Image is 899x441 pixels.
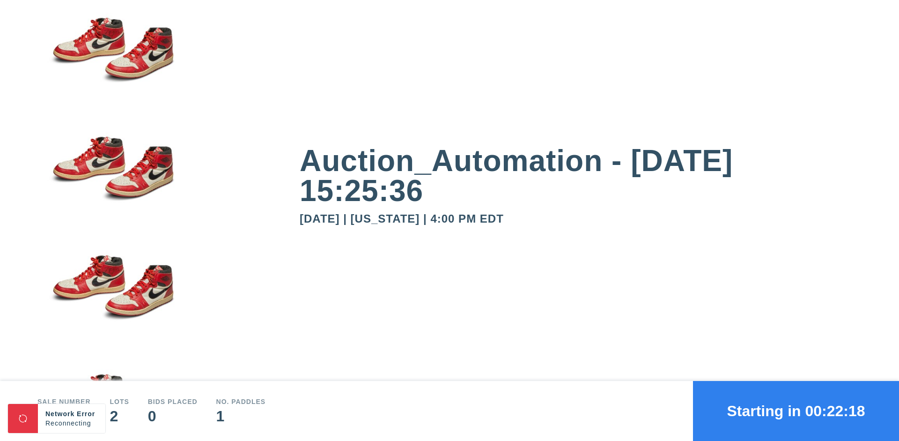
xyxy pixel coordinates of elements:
img: small [37,121,187,240]
div: Auction_Automation - [DATE] 15:25:36 [300,146,862,206]
div: No. Paddles [216,398,266,405]
img: small [37,2,187,121]
div: Bids Placed [148,398,198,405]
div: Lots [110,398,129,405]
button: Starting in 00:22:18 [693,381,899,441]
div: Network Error [45,409,98,419]
div: [DATE] | [US_STATE] | 4:00 PM EDT [300,213,862,224]
div: Sale number [37,398,91,405]
div: 0 [148,409,198,424]
div: 2 [110,409,129,424]
div: Reconnecting [45,419,98,428]
div: 1 [216,409,266,424]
